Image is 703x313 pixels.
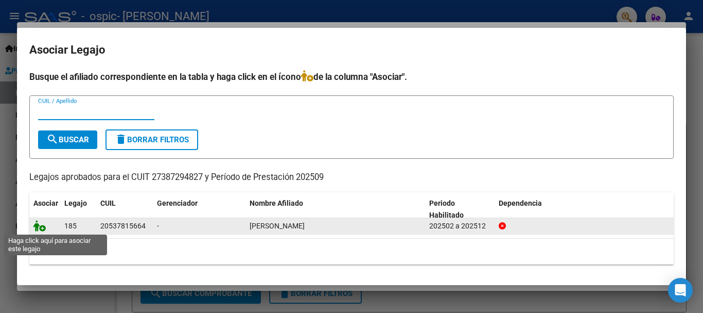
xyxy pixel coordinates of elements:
[115,135,189,144] span: Borrar Filtros
[46,133,59,145] mat-icon: search
[115,133,127,145] mat-icon: delete
[106,129,198,150] button: Borrar Filtros
[245,192,425,226] datatable-header-cell: Nombre Afiliado
[33,199,58,207] span: Asociar
[46,135,89,144] span: Buscar
[60,192,96,226] datatable-header-cell: Legajo
[153,192,245,226] datatable-header-cell: Gerenciador
[29,70,674,84] h4: Busque el afiliado correspondiente en la tabla y haga click en el ícono de la columna "Asociar".
[429,199,464,219] span: Periodo Habilitado
[96,192,153,226] datatable-header-cell: CUIL
[157,199,198,207] span: Gerenciador
[425,192,495,226] datatable-header-cell: Periodo Habilitado
[100,199,116,207] span: CUIL
[499,199,542,207] span: Dependencia
[250,222,305,230] span: SOSA GRIVA MAXIMO
[64,222,77,230] span: 185
[29,239,674,265] div: 1 registros
[157,222,159,230] span: -
[250,199,303,207] span: Nombre Afiliado
[29,192,60,226] datatable-header-cell: Asociar
[38,130,97,149] button: Buscar
[64,199,87,207] span: Legajo
[495,192,674,226] datatable-header-cell: Dependencia
[29,171,674,184] p: Legajos aprobados para el CUIT 27387294827 y Período de Prestación 202509
[100,220,146,232] div: 20537815664
[429,220,490,232] div: 202502 a 202512
[29,40,674,60] h2: Asociar Legajo
[668,278,693,303] div: Open Intercom Messenger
